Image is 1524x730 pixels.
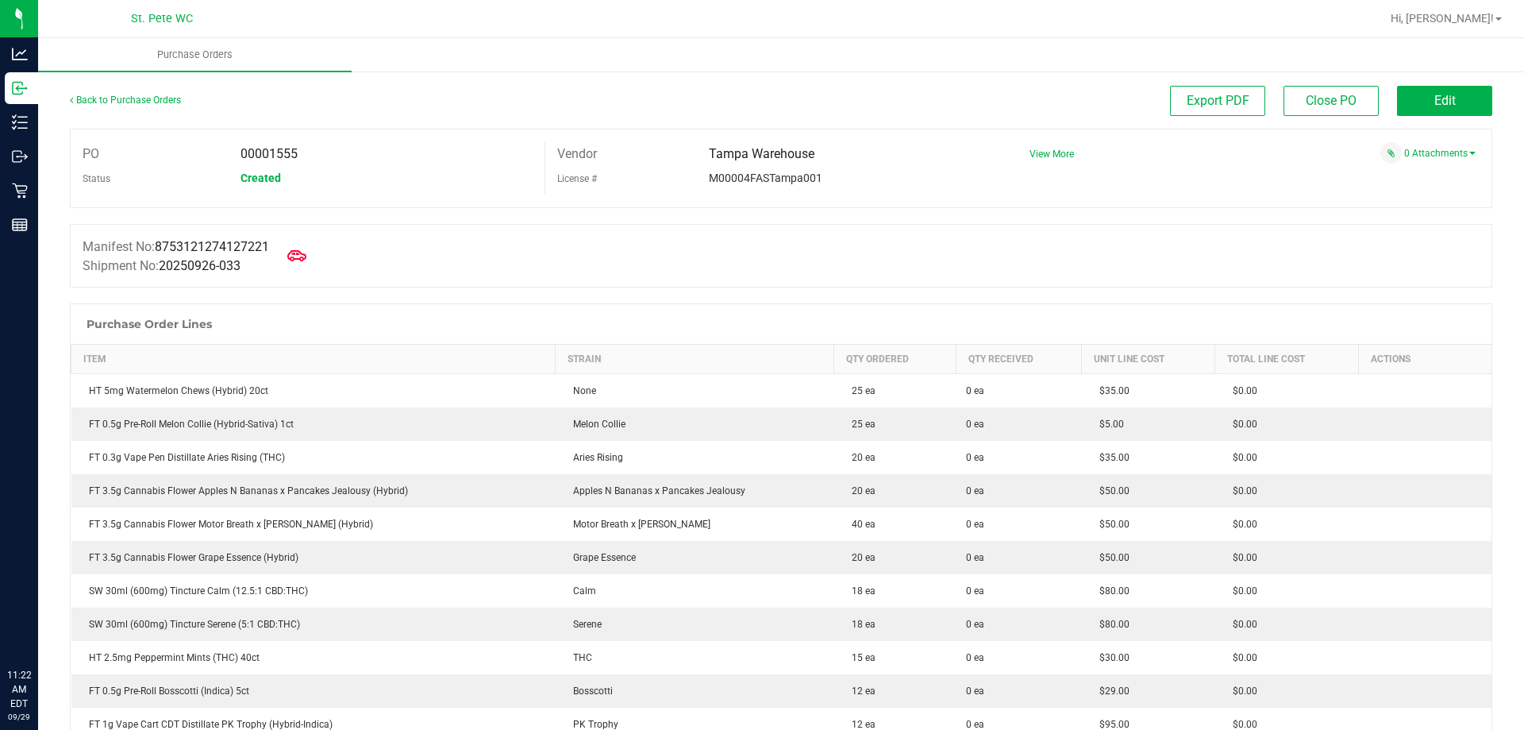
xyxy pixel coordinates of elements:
[565,385,596,396] span: None
[1225,619,1257,630] span: $0.00
[1225,686,1257,697] span: $0.00
[241,172,281,184] span: Created
[565,652,592,663] span: THC
[1358,345,1491,374] th: Actions
[12,217,28,233] inline-svg: Reports
[966,484,984,498] span: 0 ea
[1225,419,1257,430] span: $0.00
[136,48,254,62] span: Purchase Orders
[16,603,63,651] iframe: Resource center
[1225,385,1257,396] span: $0.00
[844,452,876,463] span: 20 ea
[81,450,546,465] div: FT 0.3g Vape Pen Distillate Aries Rising (THC)
[1283,86,1379,116] button: Close PO
[1091,385,1130,396] span: $35.00
[81,550,546,565] div: FT 3.5g Cannabis Flower Grape Essence (Hybrid)
[81,484,546,498] div: FT 3.5g Cannabis Flower Apples N Bananas x Pancakes Jealousy (Hybrid)
[12,114,28,130] inline-svg: Inventory
[12,46,28,62] inline-svg: Analytics
[1225,585,1257,597] span: $0.00
[70,95,181,106] a: Back to Purchase Orders
[966,517,984,531] span: 0 ea
[966,684,984,698] span: 0 ea
[1397,86,1492,116] button: Edit
[1404,148,1476,159] a: 0 Attachments
[844,519,876,530] span: 40 ea
[1215,345,1358,374] th: Total Line Cost
[1225,719,1257,730] span: $0.00
[81,617,546,632] div: SW 30ml (600mg) Tincture Serene (5:1 CBD:THC)
[81,517,546,531] div: FT 3.5g Cannabis Flower Motor Breath x [PERSON_NAME] (Hybrid)
[1225,452,1257,463] span: $0.00
[155,239,269,254] span: 8753121274127221
[844,385,876,396] span: 25 ea
[565,485,745,496] span: Apples N Bananas x Pancakes Jealousy
[281,240,313,272] span: Mark as Arrived
[131,12,193,25] span: St. Pete WC
[1091,485,1130,496] span: $50.00
[1225,485,1257,496] span: $0.00
[1170,86,1265,116] button: Export PDF
[557,167,597,191] label: License #
[557,142,597,166] label: Vendor
[844,686,876,697] span: 12 ea
[709,146,814,161] span: Tampa Warehouse
[966,550,984,565] span: 0 ea
[1091,585,1130,597] span: $80.00
[81,651,546,665] div: HT 2.5mg Peppermint Mints (THC) 40ct
[81,584,546,598] div: SW 30ml (600mg) Tincture Calm (12.5:1 CBD:THC)
[565,686,613,697] span: Bosscotti
[1091,719,1130,730] span: $95.00
[1091,652,1130,663] span: $30.00
[966,617,984,632] span: 0 ea
[844,485,876,496] span: 20 ea
[81,417,546,431] div: FT 0.5g Pre-Roll Melon Collie (Hybrid-Sativa) 1ct
[241,146,298,161] span: 00001555
[1082,345,1215,374] th: Unit Line Cost
[7,668,31,711] p: 11:22 AM EDT
[1225,652,1257,663] span: $0.00
[12,183,28,199] inline-svg: Retail
[844,619,876,630] span: 18 ea
[1225,519,1257,530] span: $0.00
[844,419,876,430] span: 25 ea
[565,419,625,430] span: Melon Collie
[565,719,618,730] span: PK Trophy
[87,318,212,330] h1: Purchase Order Lines
[12,80,28,96] inline-svg: Inbound
[1434,93,1456,108] span: Edit
[1091,552,1130,563] span: $50.00
[81,684,546,698] div: FT 0.5g Pre-Roll Bosscotti (Indica) 5ct
[844,585,876,597] span: 18 ea
[83,238,269,257] label: Manifest No:
[1225,552,1257,563] span: $0.00
[83,167,110,191] label: Status
[1091,452,1130,463] span: $35.00
[1091,619,1130,630] span: $80.00
[71,345,556,374] th: Item
[1306,93,1357,108] span: Close PO
[1029,149,1074,160] a: View More
[956,345,1082,374] th: Qty Received
[83,257,241,276] label: Shipment No:
[844,652,876,663] span: 15 ea
[38,38,352,71] a: Purchase Orders
[565,585,596,597] span: Calm
[12,149,28,164] inline-svg: Outbound
[966,651,984,665] span: 0 ea
[7,711,31,723] p: 09/29
[1187,93,1249,108] span: Export PDF
[81,384,546,398] div: HT 5mg Watermelon Chews (Hybrid) 20ct
[565,619,602,630] span: Serene
[834,345,956,374] th: Qty Ordered
[844,552,876,563] span: 20 ea
[83,142,99,166] label: PO
[1391,12,1494,25] span: Hi, [PERSON_NAME]!
[159,258,241,273] span: 20250926-033
[556,345,834,374] th: Strain
[565,552,636,563] span: Grape Essence
[966,384,984,398] span: 0 ea
[966,450,984,465] span: 0 ea
[1091,419,1124,430] span: $5.00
